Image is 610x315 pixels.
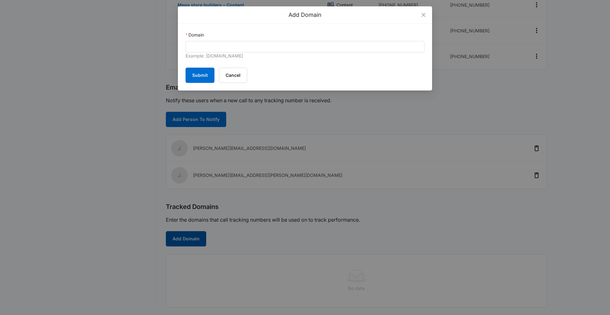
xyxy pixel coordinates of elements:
[186,52,424,60] div: Example: [DOMAIN_NAME]
[186,68,214,83] button: Submit
[186,41,424,52] input: Domain
[219,68,247,83] button: Cancel
[421,12,426,17] span: close
[186,31,204,38] label: Domain
[415,6,432,23] button: Close
[186,11,424,18] div: Add Domain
